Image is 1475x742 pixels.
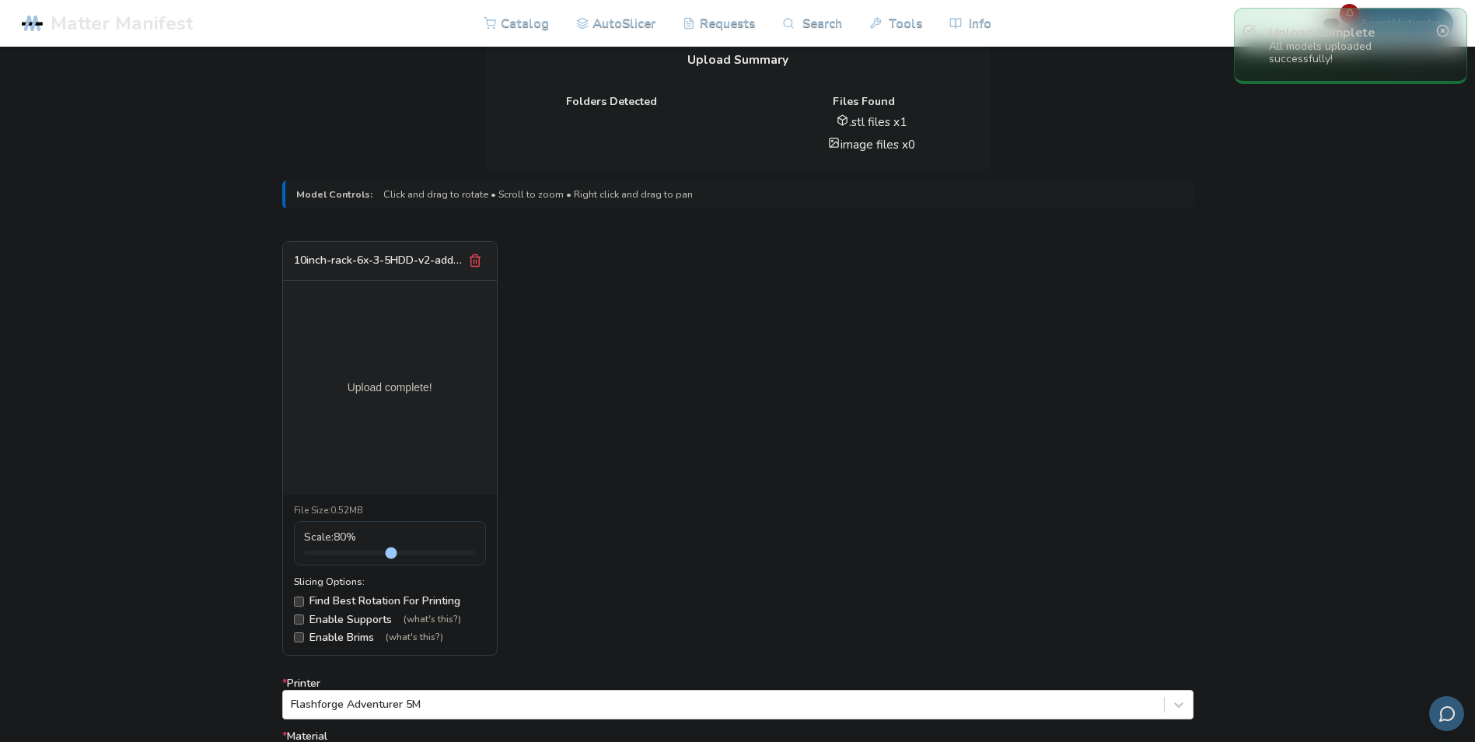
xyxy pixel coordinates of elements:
[294,614,486,626] label: Enable Supports
[749,96,980,108] h4: Files Found
[383,189,693,200] span: Click and drag to rotate • Scroll to zoom • Right click and drag to pan
[1269,24,1432,40] p: Upload Complete
[485,37,991,84] h3: Upload Summary
[496,96,727,108] h4: Folders Detected
[294,632,304,642] input: Enable Brims(what's this?)
[294,597,304,607] input: Find Best Rotation For Printing
[294,254,464,267] div: 10inch-rack-6x-3-5HDD-v2-added-side-holes-Emerican-remix.stl
[294,506,486,516] div: File Size: 0.52MB
[294,632,486,644] label: Enable Brims
[294,614,304,625] input: Enable Supports(what's this?)
[304,531,356,544] span: Scale: 80 %
[764,136,980,152] li: image files x 0
[764,114,980,130] li: .stl files x 1
[296,189,372,200] strong: Model Controls:
[464,250,486,271] button: Remove model
[282,677,1194,719] label: Printer
[1429,696,1464,731] button: Send feedback via email
[1269,40,1432,65] div: All models uploaded successfully!
[51,12,193,34] span: Matter Manifest
[386,632,443,643] span: (what's this?)
[348,381,432,394] div: Upload complete!
[404,614,461,625] span: (what's this?)
[294,595,486,607] label: Find Best Rotation For Printing
[294,576,486,587] div: Slicing Options:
